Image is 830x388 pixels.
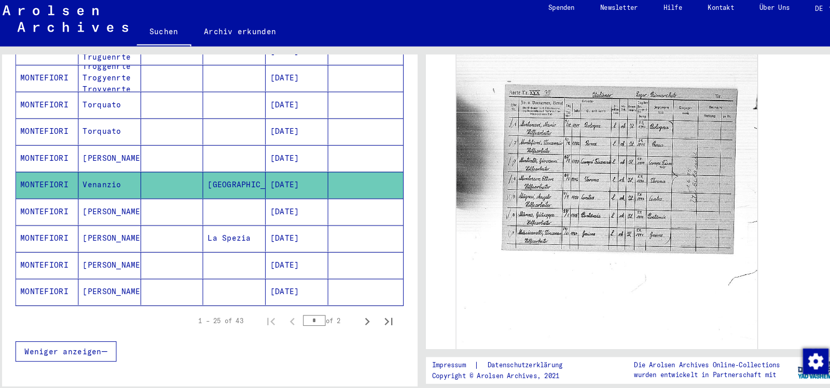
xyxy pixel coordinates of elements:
mat-cell: MONTEFIORI [21,120,82,145]
mat-cell: [GEOGRAPHIC_DATA] [203,172,264,197]
img: Arolsen_neg.svg [8,10,130,36]
mat-cell: [PERSON_NAME] [82,224,143,249]
mat-cell: MONTEFIORI [21,68,82,93]
img: yv_logo.png [778,351,817,377]
div: | [425,354,564,365]
mat-cell: MONTEFIORI [21,172,82,197]
mat-cell: [DATE] [264,198,324,223]
mat-cell: [DATE] [264,172,324,197]
div: 1 – 25 of 43 [198,312,242,321]
mat-cell: [DATE] [264,146,324,171]
mat-cell: MONTEFIORI [21,224,82,249]
button: Last page [372,306,393,327]
mat-cell: Venanzio [82,172,143,197]
mat-cell: [PERSON_NAME] [82,250,143,275]
mat-cell: Troggenrte Trogyenrte Troyyenrte [82,68,143,93]
p: wurden entwickelt in Partnerschaft mit [621,364,763,373]
a: Suchen [139,23,191,50]
mat-cell: [DATE] [264,68,324,93]
mat-cell: [DATE] [264,94,324,119]
mat-cell: MONTEFIORI [21,275,82,301]
mat-cell: MONTEFIORI [21,250,82,275]
mat-cell: La Spezia [203,224,264,249]
button: Weniger anzeigen [21,336,119,356]
mat-cell: [DATE] [264,275,324,301]
span: DE [797,9,808,17]
span: Weniger anzeigen [30,341,104,351]
mat-cell: Torquato [82,120,143,145]
p: Die Arolsen Archives Online-Collections [621,354,763,364]
div: of 2 [300,311,352,321]
mat-cell: Torquato [82,94,143,119]
mat-cell: [PERSON_NAME] [82,146,143,171]
a: Datenschutzerklärung [471,354,564,365]
mat-cell: MONTEFIORI [21,146,82,171]
a: Impressum [425,354,466,365]
button: Previous page [279,306,300,327]
mat-cell: [DATE] [264,224,324,249]
img: Zustimmung ändern [785,343,810,368]
mat-cell: [PERSON_NAME] [82,198,143,223]
mat-cell: [DATE] [264,120,324,145]
button: Next page [352,306,372,327]
mat-cell: MONTEFIORI [21,198,82,223]
mat-cell: [PERSON_NAME] [82,275,143,301]
mat-cell: MONTEFIORI [21,94,82,119]
button: First page [258,306,279,327]
mat-cell: [DATE] [264,250,324,275]
a: Archiv erkunden [191,23,286,48]
p: Copyright © Arolsen Archives, 2021 [425,365,564,374]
